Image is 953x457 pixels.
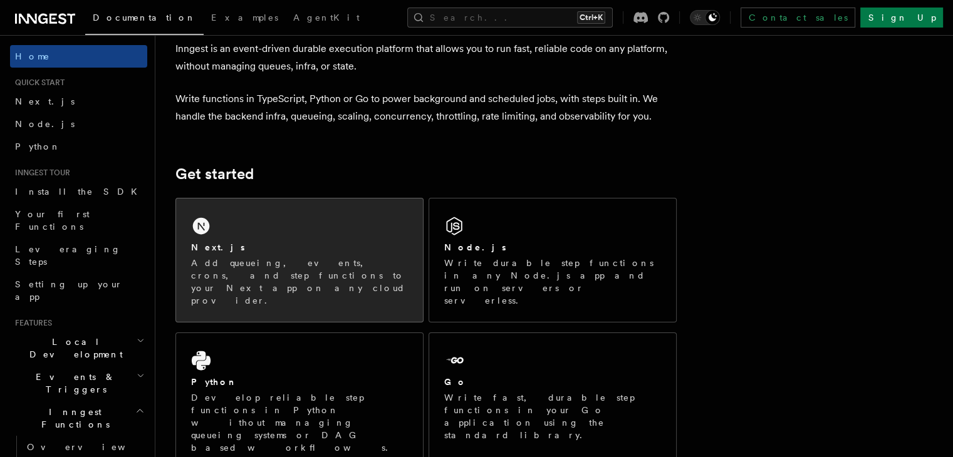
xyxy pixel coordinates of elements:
[211,13,278,23] span: Examples
[191,391,408,454] p: Develop reliable step functions in Python without managing queueing systems or DAG based workflows.
[10,238,147,273] a: Leveraging Steps
[15,119,75,129] span: Node.js
[191,257,408,307] p: Add queueing, events, crons, and step functions to your Next app on any cloud provider.
[10,180,147,203] a: Install the SDK
[27,442,156,452] span: Overview
[15,50,50,63] span: Home
[10,401,147,436] button: Inngest Functions
[860,8,943,28] a: Sign Up
[10,318,52,328] span: Features
[10,168,70,178] span: Inngest tour
[175,198,424,322] a: Next.jsAdd queueing, events, crons, and step functions to your Next app on any cloud provider.
[444,376,467,388] h2: Go
[15,244,121,267] span: Leveraging Steps
[10,273,147,308] a: Setting up your app
[175,90,677,125] p: Write functions in TypeScript, Python or Go to power background and scheduled jobs, with steps bu...
[15,279,123,302] span: Setting up your app
[577,11,605,24] kbd: Ctrl+K
[444,391,661,441] p: Write fast, durable step functions in your Go application using the standard library.
[93,13,196,23] span: Documentation
[191,376,237,388] h2: Python
[175,40,677,75] p: Inngest is an event-driven durable execution platform that allows you to run fast, reliable code ...
[10,331,147,366] button: Local Development
[204,4,286,34] a: Examples
[10,406,135,431] span: Inngest Functions
[429,198,677,322] a: Node.jsWrite durable step functions in any Node.js app and run on servers or serverless.
[10,203,147,238] a: Your first Functions
[15,96,75,106] span: Next.js
[286,4,367,34] a: AgentKit
[444,241,506,254] h2: Node.js
[191,241,245,254] h2: Next.js
[15,187,145,197] span: Install the SDK
[741,8,855,28] a: Contact sales
[10,366,147,401] button: Events & Triggers
[15,209,90,232] span: Your first Functions
[10,90,147,113] a: Next.js
[690,10,720,25] button: Toggle dark mode
[175,165,254,183] a: Get started
[407,8,613,28] button: Search...Ctrl+K
[10,113,147,135] a: Node.js
[10,78,65,88] span: Quick start
[10,336,137,361] span: Local Development
[293,13,360,23] span: AgentKit
[10,45,147,68] a: Home
[85,4,204,35] a: Documentation
[10,135,147,158] a: Python
[15,141,61,151] span: Python
[444,257,661,307] p: Write durable step functions in any Node.js app and run on servers or serverless.
[10,371,137,396] span: Events & Triggers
